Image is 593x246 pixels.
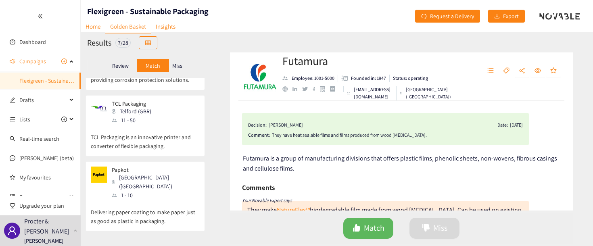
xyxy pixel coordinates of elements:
[313,87,320,91] a: facebook
[112,63,129,69] p: Review
[112,191,199,200] div: 1 - 10
[499,65,514,77] button: tag
[351,75,386,82] p: Founded in: 1947
[282,86,292,92] a: website
[503,67,509,75] span: tag
[515,65,529,77] button: share-alt
[61,58,67,64] span: plus-circle
[272,131,523,139] div: They have heat sealable films and films produced from wood [MEDICAL_DATA].
[364,222,384,234] span: Match
[488,10,525,23] button: downloadExport
[19,198,74,214] span: Upgrade your plan
[24,236,63,245] p: [PERSON_NAME]
[10,194,15,200] span: book
[112,173,199,191] div: [GEOGRAPHIC_DATA] ([GEOGRAPHIC_DATA])
[338,75,390,82] li: Founded in year
[433,222,447,234] span: Miss
[292,87,302,92] a: linkedin
[7,226,17,236] span: user
[330,86,340,92] a: crunchbase
[81,20,105,33] a: Home
[151,20,180,33] a: Insights
[19,154,74,162] a: [PERSON_NAME] (beta)
[546,65,561,77] button: star
[139,36,157,49] button: table
[494,13,500,20] span: download
[87,6,209,17] h1: Flexigreen - Sustainable Packaging
[10,97,15,103] span: edit
[248,131,270,139] span: Comment:
[172,63,182,69] p: Miss
[277,206,310,214] a: NatureFlex™
[91,200,200,225] p: Delivering paper coating to make paper just as good as plastic in packaging.
[302,87,312,91] a: twitter
[91,125,200,150] p: TCL Packaging is an innovative printer and converter of flexible packaging.
[115,38,131,48] div: 7 / 28
[242,181,275,194] h6: Comments
[248,121,267,129] span: Decision:
[91,100,107,117] img: Snapshot of the company's website
[112,100,151,107] p: TCL Packaging
[497,121,508,129] span: Date:
[415,10,480,23] button: redoRequest a Delivery
[19,77,101,84] a: Flexigreen - Sustainable Packaging
[519,67,525,75] span: share-alt
[354,86,393,100] p: [EMAIL_ADDRESS][DOMAIN_NAME]
[112,107,156,116] div: Telford (GBR)
[292,75,334,82] p: Employee: 1001-5000
[535,67,541,75] span: eye
[19,92,67,108] span: Drafts
[19,111,30,127] span: Lists
[269,121,303,129] div: [PERSON_NAME]
[19,38,46,46] a: Dashboard
[510,121,523,129] div: [DATE]
[19,189,67,205] span: Resources
[146,63,160,69] p: Match
[421,13,427,20] span: redo
[91,167,107,183] img: Snapshot of the company's website
[105,20,151,33] a: Golden Basket
[487,67,494,75] span: unordered-list
[38,13,43,19] span: double-left
[145,40,151,46] span: table
[247,206,521,230] div: They make biodegradable film made from wood [MEDICAL_DATA], Can be used on existing wrapping mach...
[244,60,276,93] img: Company Logo
[10,203,15,208] span: trophy
[282,75,338,82] li: Employees
[393,75,428,82] p: Status: operating
[19,53,46,69] span: Campaigns
[61,117,67,122] span: plus-circle
[461,159,593,246] iframe: Chat Widget
[10,117,15,122] span: unordered-list
[430,12,474,21] span: Request a Delivery
[409,218,459,239] button: dislikeMiss
[530,65,545,77] button: eye
[422,224,430,233] span: dislike
[282,53,432,69] h2: Futamura
[19,135,59,142] a: Real-time search
[483,65,498,77] button: unordered-list
[343,218,393,239] button: likeMatch
[390,75,428,82] li: Status
[87,37,111,48] h2: Results
[243,154,557,173] span: Futamura is a group of manufacturing divisions that offers plastic films, phenolic sheets, non-wo...
[400,86,453,100] div: [GEOGRAPHIC_DATA] ([GEOGRAPHIC_DATA])
[320,86,330,92] a: google maps
[503,12,519,21] span: Export
[10,58,15,64] span: sound
[353,224,361,233] span: like
[242,197,292,203] i: Your Novable Expert says
[112,167,194,173] p: Papkot
[550,67,557,75] span: star
[24,216,70,236] p: Procter & [PERSON_NAME]
[19,169,74,186] a: My favourites
[112,116,156,125] div: 11 - 50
